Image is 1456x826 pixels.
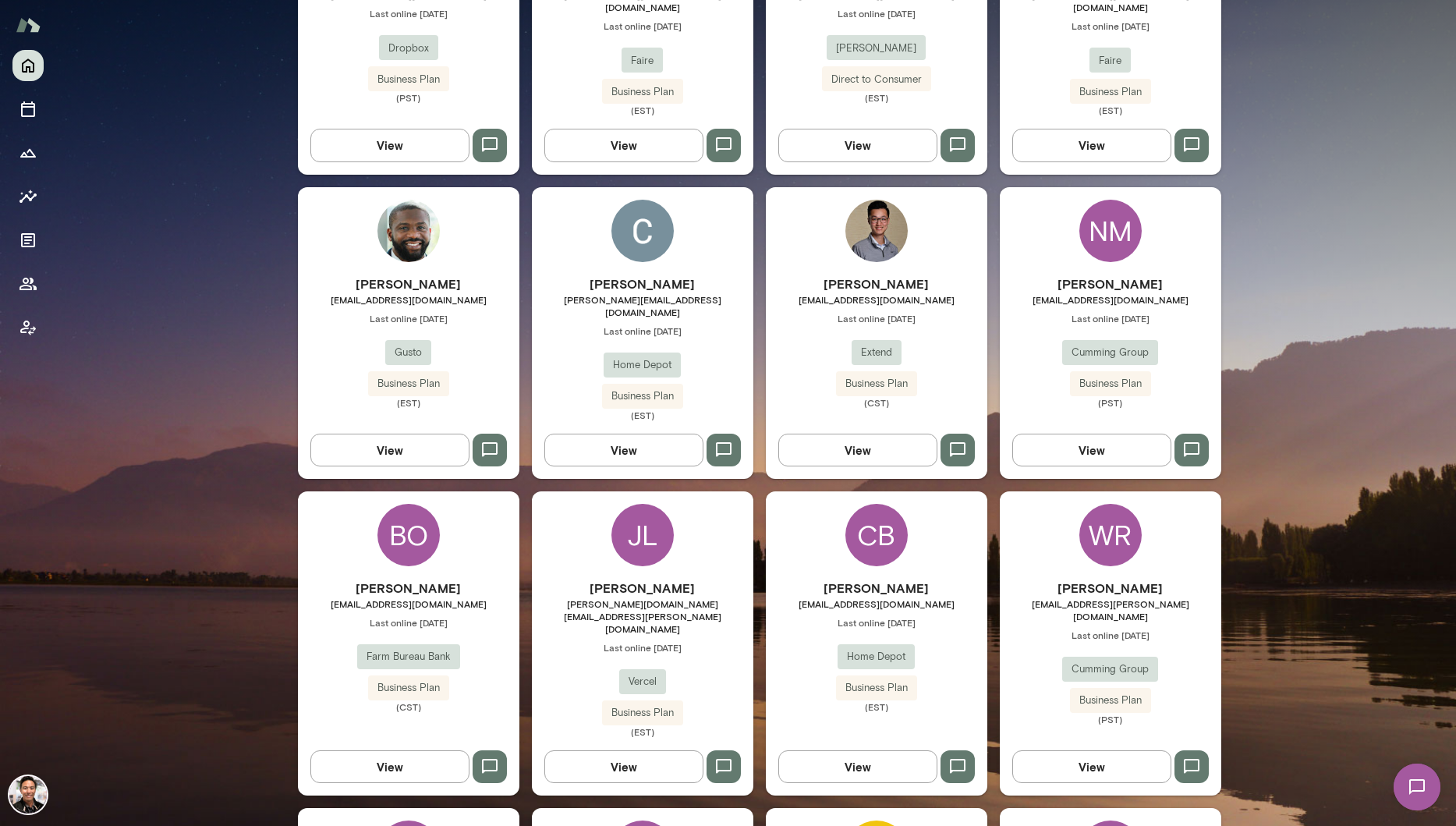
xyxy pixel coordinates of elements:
span: (PST) [298,91,519,104]
div: JL [611,504,674,566]
button: Documents [12,225,44,256]
span: Last online [DATE] [766,7,987,19]
span: Last online [DATE] [532,641,753,654]
span: Direct to Consumer [822,72,931,87]
span: Gusto [385,345,431,360]
h6: [PERSON_NAME] [532,275,753,293]
span: Business Plan [1070,84,1151,100]
span: [EMAIL_ADDRESS][DOMAIN_NAME] [766,597,987,610]
span: (CST) [298,700,519,713]
span: [EMAIL_ADDRESS][DOMAIN_NAME] [766,293,987,306]
span: (EST) [532,725,753,738]
span: (CST) [766,396,987,409]
span: [PERSON_NAME] [827,41,926,56]
div: BO [377,504,440,566]
h6: [PERSON_NAME] [1000,579,1221,597]
button: View [544,750,703,783]
button: Insights [12,181,44,212]
span: [EMAIL_ADDRESS][PERSON_NAME][DOMAIN_NAME] [1000,597,1221,622]
span: (EST) [532,104,753,116]
img: Cecil Payne [611,200,674,262]
span: Dropbox [379,41,438,56]
span: (PST) [1000,396,1221,409]
button: Growth Plan [12,137,44,168]
div: CB [845,504,908,566]
button: View [778,434,937,466]
span: (EST) [766,91,987,104]
span: Last online [DATE] [532,19,753,32]
span: Business Plan [836,680,917,696]
span: Cumming Group [1062,345,1158,360]
span: [PERSON_NAME][EMAIL_ADDRESS][DOMAIN_NAME] [532,293,753,318]
button: Client app [12,312,44,343]
h6: [PERSON_NAME] [766,275,987,293]
button: View [1012,750,1171,783]
span: Faire [622,53,663,69]
img: Mento [16,10,41,40]
span: Last online [DATE] [766,616,987,629]
span: Last online [DATE] [1000,312,1221,324]
span: Last online [DATE] [1000,629,1221,641]
button: View [778,129,937,161]
span: Last online [DATE] [298,7,519,19]
button: View [1012,434,1171,466]
h6: [PERSON_NAME] [766,579,987,597]
span: [PERSON_NAME][DOMAIN_NAME][EMAIL_ADDRESS][PERSON_NAME][DOMAIN_NAME] [532,597,753,635]
span: [EMAIL_ADDRESS][DOMAIN_NAME] [1000,293,1221,306]
div: WR [1079,504,1142,566]
span: Business Plan [368,680,449,696]
span: Cumming Group [1062,661,1158,677]
span: Last online [DATE] [298,312,519,324]
button: View [544,434,703,466]
span: Last online [DATE] [532,324,753,337]
span: Faire [1089,53,1131,69]
span: (PST) [1000,713,1221,725]
span: Business Plan [602,388,683,404]
h6: [PERSON_NAME] [298,275,519,293]
button: View [1012,129,1171,161]
span: Home Depot [604,357,681,373]
button: View [310,750,469,783]
h6: [PERSON_NAME] [532,579,753,597]
span: Business Plan [1070,693,1151,708]
button: Sessions [12,94,44,125]
div: NM [1079,200,1142,262]
span: [EMAIL_ADDRESS][DOMAIN_NAME] [298,293,519,306]
button: View [544,129,703,161]
button: View [310,434,469,466]
span: (EST) [298,396,519,409]
button: View [310,129,469,161]
span: (EST) [532,409,753,421]
span: Farm Bureau Bank [357,649,460,665]
span: (EST) [1000,104,1221,116]
button: View [778,750,937,783]
span: Last online [DATE] [766,312,987,324]
span: Last online [DATE] [1000,19,1221,32]
span: Last online [DATE] [298,616,519,629]
h6: [PERSON_NAME] [298,579,519,597]
span: Business Plan [836,376,917,392]
span: (EST) [766,700,987,713]
span: Business Plan [368,72,449,87]
span: Business Plan [1070,376,1151,392]
button: Members [12,268,44,300]
img: Albert Villarde [9,776,47,814]
span: Business Plan [368,376,449,392]
span: Business Plan [602,705,683,721]
h6: [PERSON_NAME] [1000,275,1221,293]
img: Chiedu Areh [377,200,440,262]
span: Vercel [619,674,666,690]
span: Business Plan [602,84,683,100]
span: Extend [852,345,902,360]
span: Home Depot [838,649,915,665]
span: [EMAIL_ADDRESS][DOMAIN_NAME] [298,597,519,610]
button: Home [12,50,44,81]
img: Chun Yung [845,200,908,262]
